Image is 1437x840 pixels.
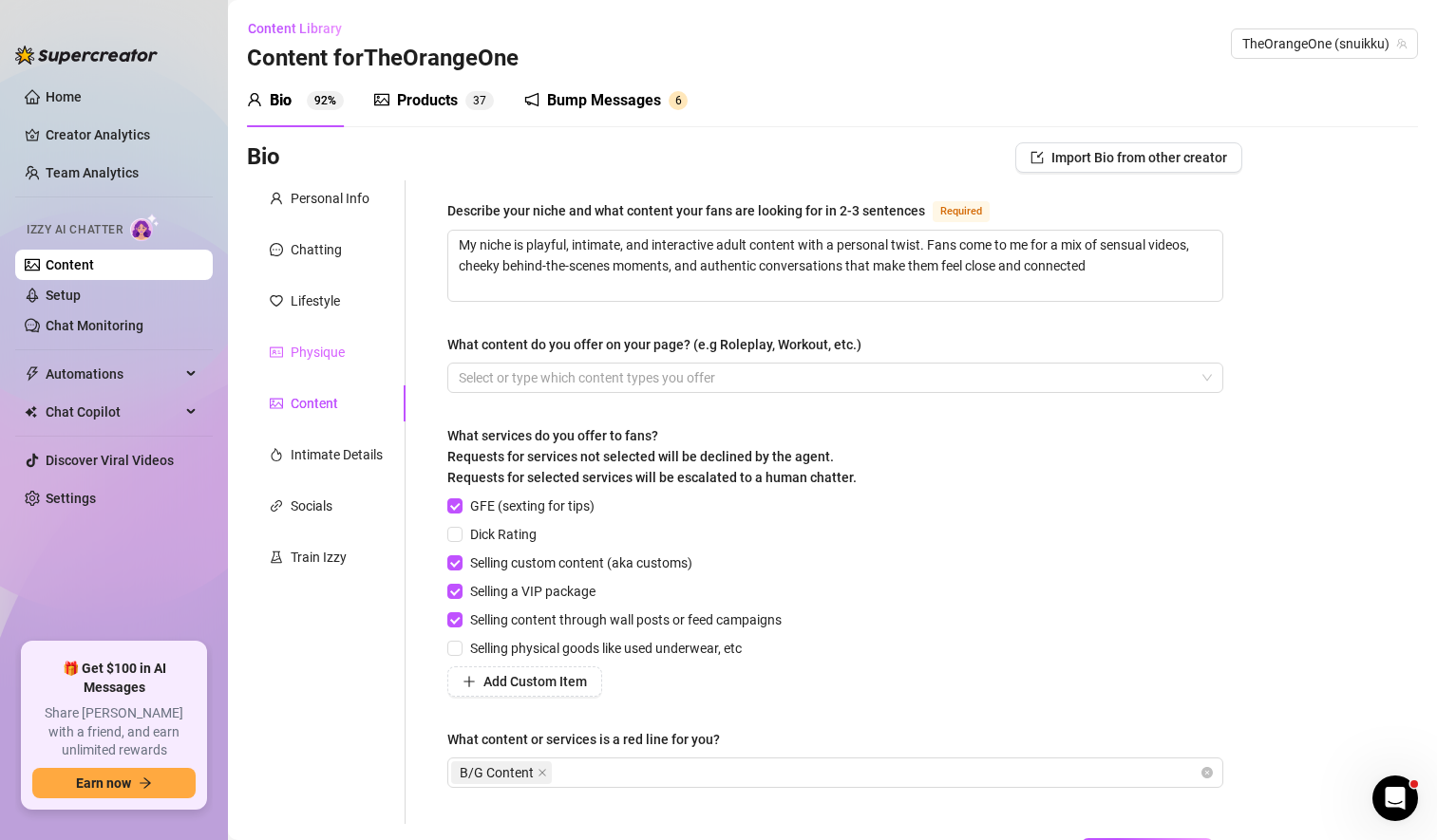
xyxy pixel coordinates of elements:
[1242,29,1407,58] span: TheOrangeOne (snuikku)
[247,142,280,173] h3: Bio
[374,92,389,107] span: picture
[291,547,347,568] div: Train Izzy
[291,239,342,260] div: Chatting
[465,91,494,110] sup: 37
[547,89,661,112] div: Bump Messages
[46,165,139,180] a: Team Analytics
[270,294,283,308] span: heart
[451,761,552,784] span: B/G Content
[463,495,602,516] span: GFE (sexting for tips)
[270,243,283,256] span: message
[1030,151,1044,164] span: import
[32,768,196,798] button: Earn nowarrow-right
[397,89,458,112] div: Products
[1396,38,1408,49] span: team
[933,201,990,222] span: Required
[291,342,345,363] div: Physique
[675,94,682,107] span: 6
[46,397,180,427] span: Chat Copilot
[669,91,688,110] sup: 6
[447,729,720,750] div: What content or services is a red line for you?
[25,366,40,382] span: thunderbolt
[247,92,262,107] span: user
[556,761,559,784] input: What content or services is a red line for you?
[447,729,733,750] label: What content or services is a red line for you?
[46,257,94,272] a: Content
[270,345,283,359] span: idcard
[27,221,123,239] span: Izzy AI Chatter
[459,366,463,389] input: What content do you offer on your page? (e.g Roleplay, Workout, etc.)
[463,675,476,688] span: plus
[247,13,357,44] button: Content Library
[270,89,292,112] div: Bio
[447,199,1011,222] label: Describe your niche and what content your fans are looking for in 2-3 sentences
[524,92,539,107] span: notification
[15,46,158,65] img: logo-BBDzfeDw.svg
[447,428,857,485] span: What services do you offer to fans? Requests for services not selected will be declined by the ag...
[130,214,160,241] img: AI Chatter
[291,188,369,209] div: Personal Info
[270,499,283,513] span: link
[1372,775,1418,821] iframe: Intercom live chat
[463,609,789,630] span: Selling content through wall posts or feed campaigns
[139,776,152,790] span: arrow-right
[270,448,283,461] span: fire
[448,231,1222,301] textarea: Describe your niche and what content your fans are looking for in 2-3 sentences
[463,552,700,573] span: Selling custom content (aka customs)
[32,660,196,697] span: 🎁 Get $100 in AI Messages
[270,397,283,410] span: picture
[307,91,344,110] sup: 92%
[270,551,283,564] span: experiment
[46,359,180,389] span: Automations
[76,775,131,791] span: Earn now
[1201,767,1213,778] span: close-circle
[46,89,82,104] a: Home
[447,200,925,221] div: Describe your niche and what content your fans are looking for in 2-3 sentences
[247,44,519,74] h3: Content for TheOrangeOne
[46,288,81,303] a: Setup
[25,405,37,419] img: Chat Copilot
[447,334,861,355] div: What content do you offer on your page? (e.g Roleplay, Workout, etc.)
[248,21,342,36] span: Content Library
[46,453,174,468] a: Discover Viral Videos
[46,318,143,333] a: Chat Monitoring
[463,638,749,659] span: Selling physical goods like used underwear, etc
[1015,142,1242,173] button: Import Bio from other creator
[463,581,603,602] span: Selling a VIP package
[291,290,340,311] div: Lifestyle
[473,94,480,107] span: 3
[291,495,332,516] div: Socials
[1051,150,1227,165] span: Import Bio from other creator
[46,120,198,150] a: Creator Analytics
[46,491,96,506] a: Settings
[460,762,534,783] span: B/G Content
[463,524,544,545] span: Dick Rating
[291,444,383,465] div: Intimate Details
[291,393,338,414] div: Content
[538,768,547,777] span: close
[270,192,283,205] span: user
[447,334,875,355] label: What content do you offer on your page? (e.g Roleplay, Workout, etc.)
[32,704,196,760] span: Share [PERSON_NAME] with a friend, and earn unlimited rewards
[480,94,486,107] span: 7
[483,674,587,689] span: Add Custom Item
[447,666,602,697] button: Add Custom Item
